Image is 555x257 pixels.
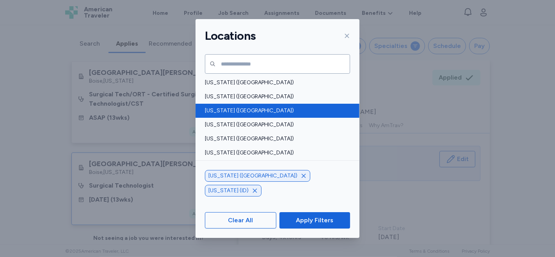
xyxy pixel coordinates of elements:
[205,135,345,143] span: [US_STATE] ([GEOGRAPHIC_DATA])
[208,187,249,195] span: [US_STATE] (ID)
[208,172,297,180] span: [US_STATE] ([GEOGRAPHIC_DATA])
[205,93,345,101] span: [US_STATE] ([GEOGRAPHIC_DATA])
[205,121,345,129] span: [US_STATE] ([GEOGRAPHIC_DATA])
[205,107,345,115] span: [US_STATE] ([GEOGRAPHIC_DATA])
[228,216,253,225] span: Clear All
[205,28,256,43] h1: Locations
[205,212,276,229] button: Clear All
[279,212,350,229] button: Apply Filters
[205,79,345,87] span: [US_STATE] ([GEOGRAPHIC_DATA])
[296,216,333,225] span: Apply Filters
[205,149,345,157] span: [US_STATE] ([GEOGRAPHIC_DATA])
